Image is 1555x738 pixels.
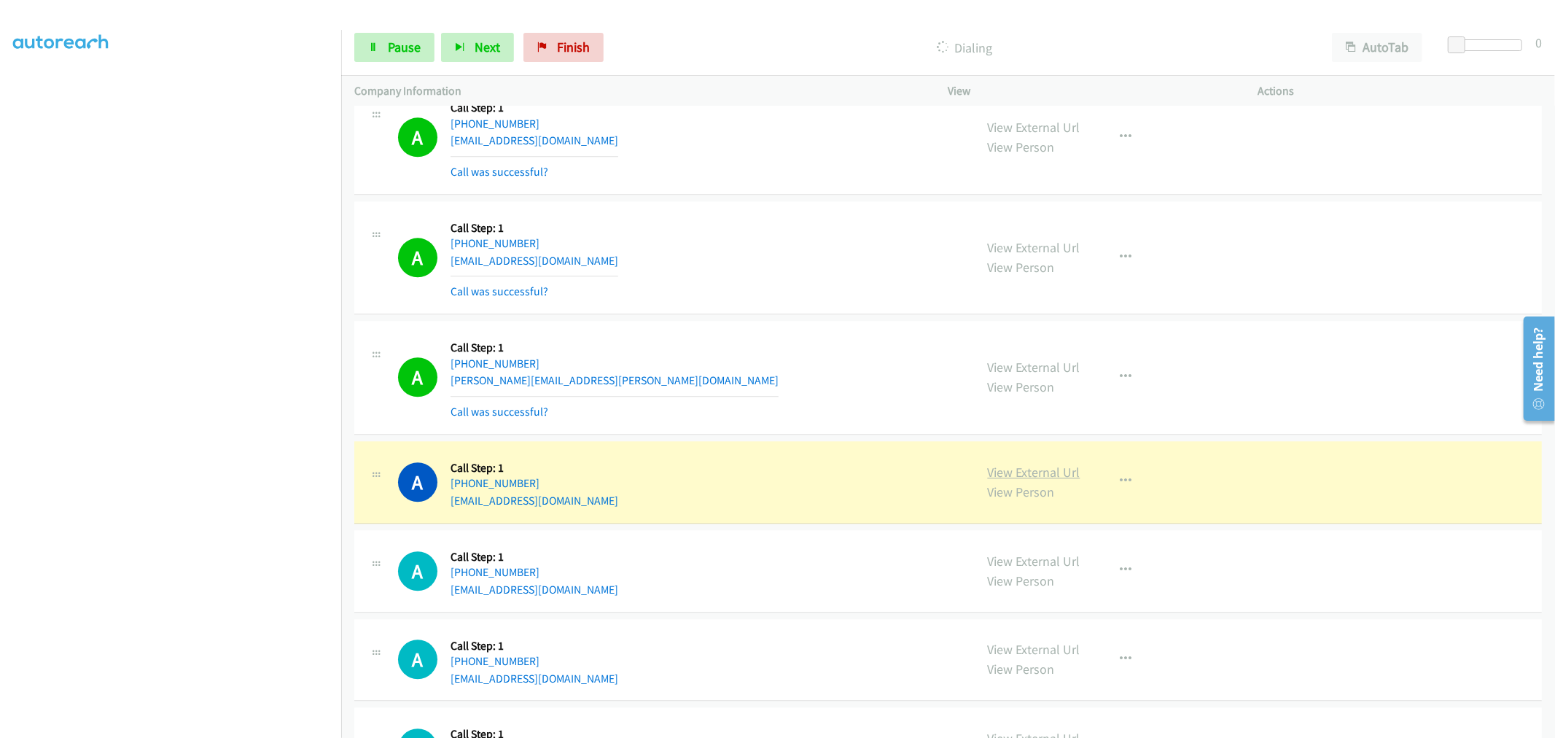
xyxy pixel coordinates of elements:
[451,583,618,597] a: [EMAIL_ADDRESS][DOMAIN_NAME]
[451,236,539,250] a: [PHONE_NUMBER]
[523,33,604,62] a: Finish
[398,640,437,679] div: The call is yet to be attempted
[451,494,618,508] a: [EMAIL_ADDRESS][DOMAIN_NAME]
[451,476,539,490] a: [PHONE_NUMBER]
[988,239,1080,256] a: View External Url
[557,39,590,55] span: Finish
[1535,33,1542,53] div: 0
[623,38,1306,58] p: Dialing
[988,464,1080,481] a: View External Url
[1455,39,1522,51] div: Delay between calls (in seconds)
[398,640,437,679] h1: A
[475,39,500,55] span: Next
[451,284,548,298] a: Call was successful?
[451,165,548,179] a: Call was successful?
[988,641,1080,658] a: View External Url
[1258,82,1542,100] p: Actions
[948,82,1232,100] p: View
[988,139,1055,155] a: View Person
[451,254,618,268] a: [EMAIL_ADDRESS][DOMAIN_NAME]
[988,483,1055,500] a: View Person
[451,654,539,668] a: [PHONE_NUMBER]
[451,461,618,475] h5: Call Step: 1
[988,259,1055,276] a: View Person
[451,101,618,115] h5: Call Step: 1
[398,551,437,591] div: The call is yet to be attempted
[388,39,421,55] span: Pause
[398,462,437,502] h1: A
[398,357,437,397] h1: A
[988,572,1055,589] a: View Person
[1513,311,1555,427] iframe: Resource Center
[451,405,548,419] a: Call was successful?
[451,133,618,147] a: [EMAIL_ADDRESS][DOMAIN_NAME]
[354,33,434,62] a: Pause
[441,33,514,62] button: Next
[451,341,779,355] h5: Call Step: 1
[398,238,437,277] h1: A
[988,553,1080,570] a: View External Url
[451,550,618,564] h5: Call Step: 1
[451,373,779,387] a: [PERSON_NAME][EMAIL_ADDRESS][PERSON_NAME][DOMAIN_NAME]
[354,82,922,100] p: Company Information
[451,357,539,370] a: [PHONE_NUMBER]
[988,359,1080,376] a: View External Url
[988,378,1055,395] a: View Person
[398,551,437,591] h1: A
[988,661,1055,677] a: View Person
[451,565,539,579] a: [PHONE_NUMBER]
[451,117,539,131] a: [PHONE_NUMBER]
[1332,33,1422,62] button: AutoTab
[398,117,437,157] h1: A
[451,221,618,236] h5: Call Step: 1
[451,639,618,653] h5: Call Step: 1
[451,672,618,685] a: [EMAIL_ADDRESS][DOMAIN_NAME]
[13,43,341,736] iframe: To enrich screen reader interactions, please activate Accessibility in Grammarly extension settings
[988,119,1080,136] a: View External Url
